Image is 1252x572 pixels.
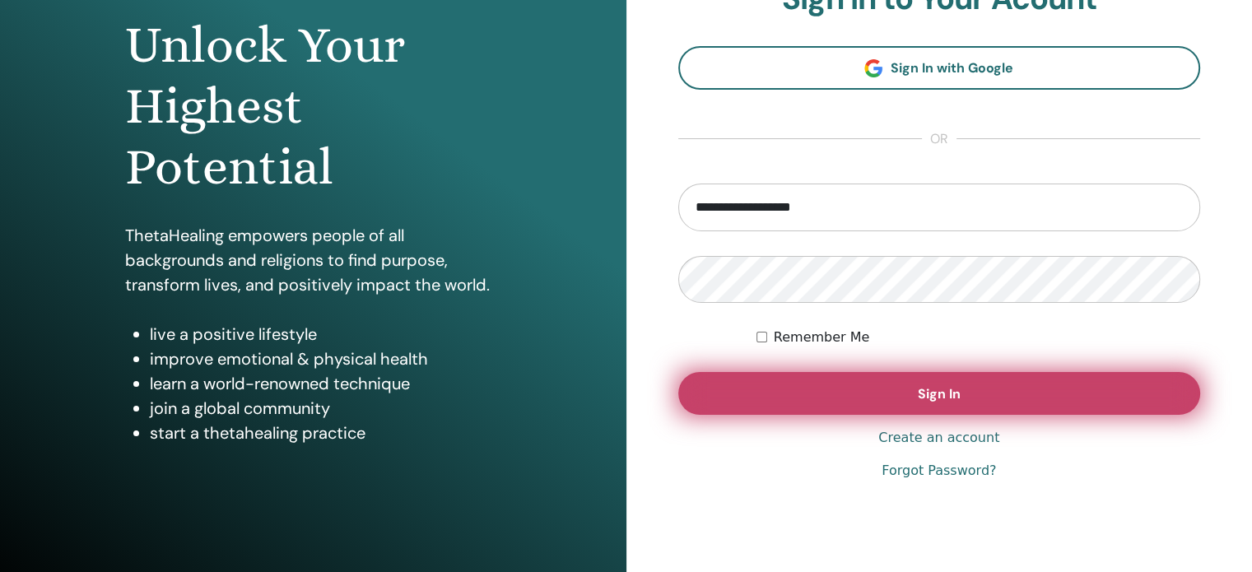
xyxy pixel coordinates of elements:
li: learn a world-renowned technique [150,371,501,396]
li: join a global community [150,396,501,421]
div: Keep me authenticated indefinitely or until I manually logout [756,328,1200,347]
button: Sign In [678,372,1201,415]
a: Forgot Password? [882,461,996,481]
span: or [922,129,956,149]
li: improve emotional & physical health [150,346,501,371]
a: Create an account [878,428,999,448]
label: Remember Me [774,328,870,347]
li: start a thetahealing practice [150,421,501,445]
li: live a positive lifestyle [150,322,501,346]
span: Sign In [918,385,961,402]
h1: Unlock Your Highest Potential [125,15,501,198]
span: Sign In with Google [891,59,1013,77]
a: Sign In with Google [678,46,1201,90]
p: ThetaHealing empowers people of all backgrounds and religions to find purpose, transform lives, a... [125,223,501,297]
